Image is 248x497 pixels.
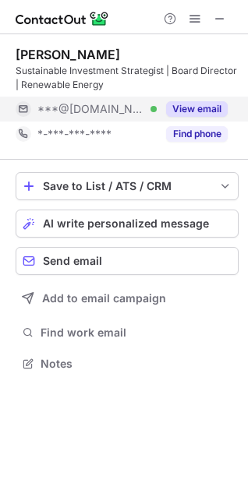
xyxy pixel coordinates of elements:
[43,217,209,230] span: AI write personalized message
[41,357,232,371] span: Notes
[16,172,239,200] button: save-profile-one-click
[37,102,145,116] span: ***@[DOMAIN_NAME]
[166,126,228,142] button: Reveal Button
[16,322,239,344] button: Find work email
[43,180,211,192] div: Save to List / ATS / CRM
[41,326,232,340] span: Find work email
[16,64,239,92] div: Sustainable Investment Strategist | Board Director | Renewable Energy
[16,47,120,62] div: [PERSON_NAME]
[16,247,239,275] button: Send email
[16,353,239,375] button: Notes
[16,284,239,312] button: Add to email campaign
[43,255,102,267] span: Send email
[166,101,228,117] button: Reveal Button
[42,292,166,305] span: Add to email campaign
[16,9,109,28] img: ContactOut v5.3.10
[16,210,239,238] button: AI write personalized message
